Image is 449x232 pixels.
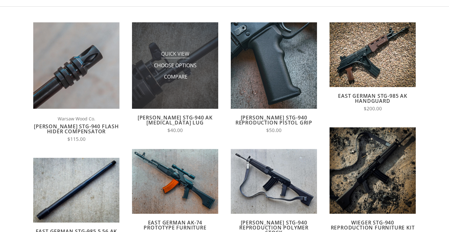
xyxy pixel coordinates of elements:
a: Wieger STG-940 Reproduction Furniture Kit [331,219,415,231]
img: East German AK-74 Prototype Furniture [132,149,218,214]
span: Compare [164,73,188,81]
a: Choose Options [154,62,197,69]
a: East German AK-74 Prototype Furniture [144,219,206,231]
img: Wieger STG-940 Flash Hider Compensator [33,22,119,109]
span: $200.00 [364,105,382,112]
img: Wieger STG-940 Reproduction Pistol Grip [231,22,317,109]
span: Choose Options [154,62,197,70]
span: $40.00 [167,127,183,134]
a: [PERSON_NAME] STG-940 Flash Hider Compensator [34,123,119,135]
span: $115.00 [67,136,86,142]
a: East German STG-985 AK Handguard [338,92,407,104]
span: Quick View [161,50,189,58]
a: [PERSON_NAME] STG-940 AK [MEDICAL_DATA] Lug [138,114,213,126]
span: $50.00 [266,127,282,134]
span: Warsaw Wood Co. [33,115,119,122]
img: East German STG-985 5.56 AK Barrel [33,158,119,223]
img: Wieger STG-940 Reproduction Polymer Stock [231,149,317,214]
img: East German STG-985 AK Handguard [330,22,416,87]
img: Wieger STG-940 Reproduction Furniture Kit [330,127,416,214]
img: Wieger STG-940 AK Bayonet Lug [132,22,218,109]
a: [PERSON_NAME] STG-940 Reproduction Pistol Grip [235,114,312,126]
